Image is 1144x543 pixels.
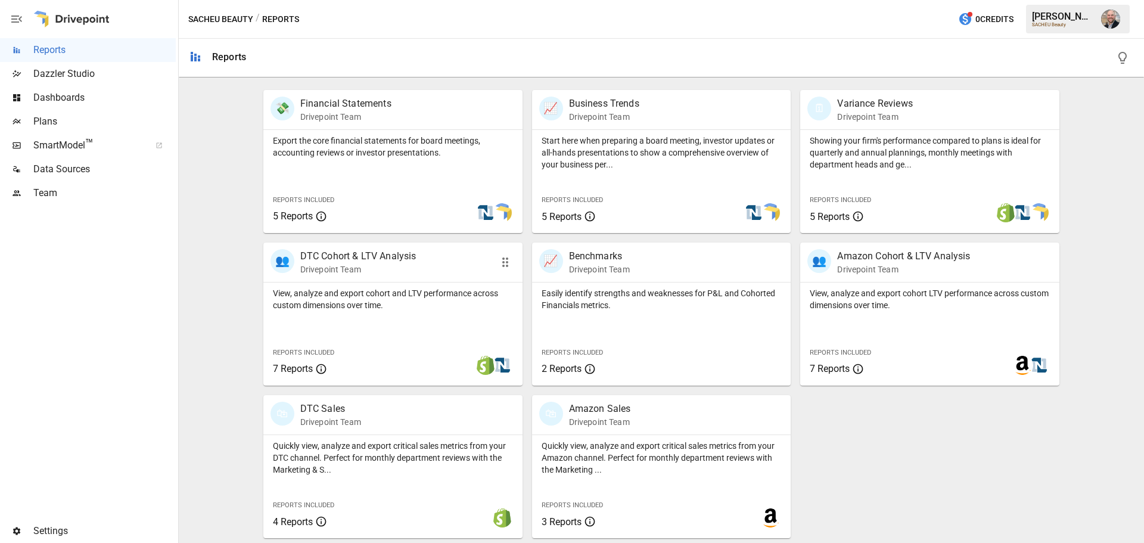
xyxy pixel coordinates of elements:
[1032,11,1094,22] div: [PERSON_NAME]
[975,12,1014,27] span: 0 Credits
[837,263,970,275] p: Drivepoint Team
[539,97,563,120] div: 📈
[300,402,361,416] p: DTC Sales
[569,249,630,263] p: Benchmarks
[810,135,1050,170] p: Showing your firm's performance compared to plans is ideal for quarterly and annual plannings, mo...
[569,263,630,275] p: Drivepoint Team
[33,114,176,129] span: Plans
[33,43,176,57] span: Reports
[744,203,763,222] img: netsuite
[1030,203,1049,222] img: smart model
[810,363,850,374] span: 7 Reports
[542,135,782,170] p: Start here when preparing a board meeting, investor updates or all-hands presentations to show a ...
[273,135,513,159] p: Export the core financial statements for board meetings, accounting reviews or investor presentat...
[542,196,603,204] span: Reports Included
[1013,203,1032,222] img: netsuite
[1030,356,1049,375] img: netsuite
[493,203,512,222] img: smart model
[542,211,582,222] span: 5 Reports
[476,203,495,222] img: netsuite
[1013,356,1032,375] img: amazon
[300,111,391,123] p: Drivepoint Team
[85,136,94,151] span: ™
[837,97,912,111] p: Variance Reviews
[542,287,782,311] p: Easily identify strengths and weaknesses for P&L and Cohorted Financials metrics.
[273,516,313,528] span: 4 Reports
[837,249,970,263] p: Amazon Cohort & LTV Analysis
[542,501,603,509] span: Reports Included
[996,203,1015,222] img: shopify
[569,97,639,111] p: Business Trends
[33,67,176,81] span: Dazzler Studio
[271,249,294,273] div: 👥
[273,287,513,311] p: View, analyze and export cohort and LTV performance across custom dimensions over time.
[273,210,313,222] span: 5 Reports
[300,249,416,263] p: DTC Cohort & LTV Analysis
[273,349,334,356] span: Reports Included
[33,186,176,200] span: Team
[569,416,631,428] p: Drivepoint Team
[807,97,831,120] div: 🗓
[837,111,912,123] p: Drivepoint Team
[761,203,780,222] img: smart model
[273,501,334,509] span: Reports Included
[569,402,631,416] p: Amazon Sales
[569,111,639,123] p: Drivepoint Team
[953,8,1018,30] button: 0Credits
[273,440,513,476] p: Quickly view, analyze and export critical sales metrics from your DTC channel. Perfect for monthl...
[273,196,334,204] span: Reports Included
[810,287,1050,311] p: View, analyze and export cohort LTV performance across custom dimensions over time.
[256,12,260,27] div: /
[810,211,850,222] span: 5 Reports
[807,249,831,273] div: 👥
[539,402,563,426] div: 🛍
[188,12,253,27] button: SACHEU Beauty
[761,508,780,528] img: amazon
[33,138,142,153] span: SmartModel
[33,162,176,176] span: Data Sources
[212,51,246,63] div: Reports
[542,516,582,528] span: 3 Reports
[476,356,495,375] img: shopify
[539,249,563,273] div: 📈
[300,416,361,428] p: Drivepoint Team
[810,196,871,204] span: Reports Included
[300,97,391,111] p: Financial Statements
[493,508,512,528] img: shopify
[33,91,176,105] span: Dashboards
[1094,2,1127,36] button: Dustin Jacobson
[33,524,176,538] span: Settings
[271,97,294,120] div: 💸
[273,363,313,374] span: 7 Reports
[271,402,294,426] div: 🛍
[542,349,603,356] span: Reports Included
[542,363,582,374] span: 2 Reports
[542,440,782,476] p: Quickly view, analyze and export critical sales metrics from your Amazon channel. Perfect for mon...
[493,356,512,375] img: netsuite
[300,263,416,275] p: Drivepoint Team
[810,349,871,356] span: Reports Included
[1101,10,1120,29] img: Dustin Jacobson
[1032,22,1094,27] div: SACHEU Beauty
